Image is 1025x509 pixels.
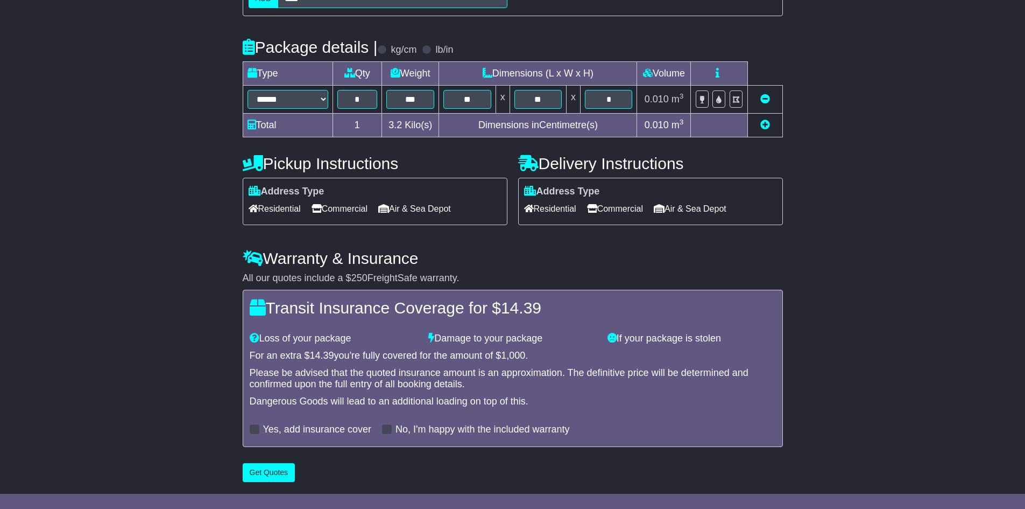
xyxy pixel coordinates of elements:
[587,200,643,217] span: Commercial
[243,114,333,137] td: Total
[567,86,581,114] td: x
[645,120,669,130] span: 0.010
[637,62,691,86] td: Volume
[250,350,776,362] div: For an extra $ you're fully covered for the amount of $ .
[423,333,602,345] div: Damage to your package
[249,186,324,198] label: Address Type
[760,94,770,104] a: Remove this item
[645,94,669,104] span: 0.010
[333,62,382,86] td: Qty
[243,463,295,482] button: Get Quotes
[312,200,367,217] span: Commercial
[244,333,423,345] div: Loss of your package
[388,120,402,130] span: 3.2
[243,62,333,86] td: Type
[243,249,783,267] h4: Warranty & Insurance
[439,62,637,86] td: Dimensions (L x W x H)
[395,424,570,436] label: No, I'm happy with the included warranty
[250,367,776,391] div: Please be advised that the quoted insurance amount is an approximation. The definitive price will...
[382,62,439,86] td: Weight
[263,424,371,436] label: Yes, add insurance cover
[378,200,451,217] span: Air & Sea Depot
[524,186,600,198] label: Address Type
[250,396,776,408] div: Dangerous Goods will lead to an additional loading on top of this.
[310,350,334,361] span: 14.39
[243,155,507,172] h4: Pickup Instructions
[680,92,684,100] sup: 3
[351,273,367,283] span: 250
[249,200,301,217] span: Residential
[496,86,510,114] td: x
[382,114,439,137] td: Kilo(s)
[671,120,684,130] span: m
[524,200,576,217] span: Residential
[250,299,776,317] h4: Transit Insurance Coverage for $
[333,114,382,137] td: 1
[680,118,684,126] sup: 3
[518,155,783,172] h4: Delivery Instructions
[243,273,783,284] div: All our quotes include a $ FreightSafe warranty.
[501,350,525,361] span: 1,000
[391,44,416,56] label: kg/cm
[435,44,453,56] label: lb/in
[439,114,637,137] td: Dimensions in Centimetre(s)
[654,200,726,217] span: Air & Sea Depot
[602,333,781,345] div: If your package is stolen
[760,120,770,130] a: Add new item
[243,38,378,56] h4: Package details |
[501,299,541,317] span: 14.39
[671,94,684,104] span: m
